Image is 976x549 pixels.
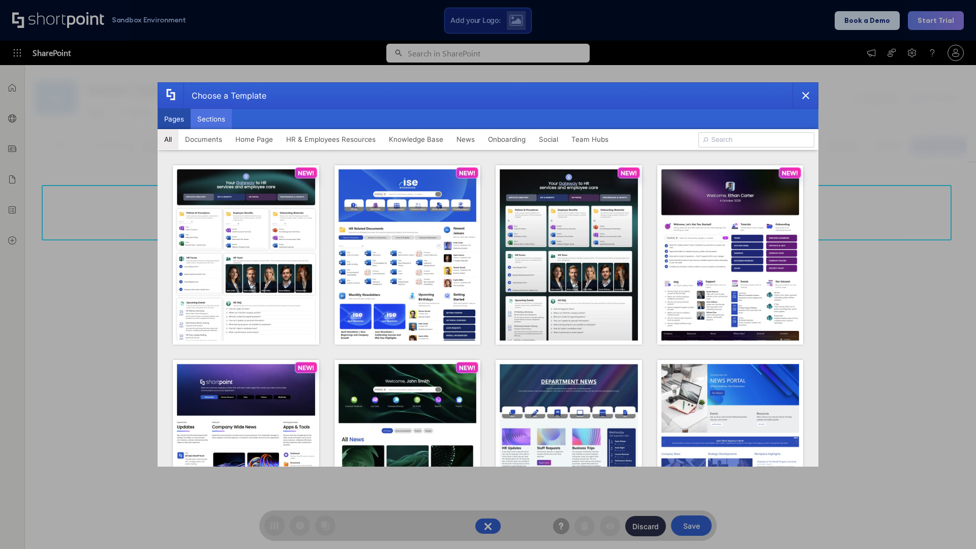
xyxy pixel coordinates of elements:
button: Team Hubs [565,129,615,149]
button: Pages [158,109,191,129]
button: Sections [191,109,232,129]
iframe: Chat Widget [925,500,976,549]
button: All [158,129,178,149]
p: NEW! [782,169,798,177]
div: Choose a Template [184,83,266,108]
p: NEW! [298,364,314,372]
button: Home Page [229,129,280,149]
p: NEW! [621,169,637,177]
input: Search [698,132,814,147]
p: NEW! [459,169,475,177]
button: Onboarding [481,129,532,149]
button: Social [532,129,565,149]
button: News [450,129,481,149]
button: Knowledge Base [382,129,450,149]
p: NEW! [298,169,314,177]
button: Documents [178,129,229,149]
div: template selector [158,82,818,467]
button: HR & Employees Resources [280,129,382,149]
p: NEW! [459,364,475,372]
